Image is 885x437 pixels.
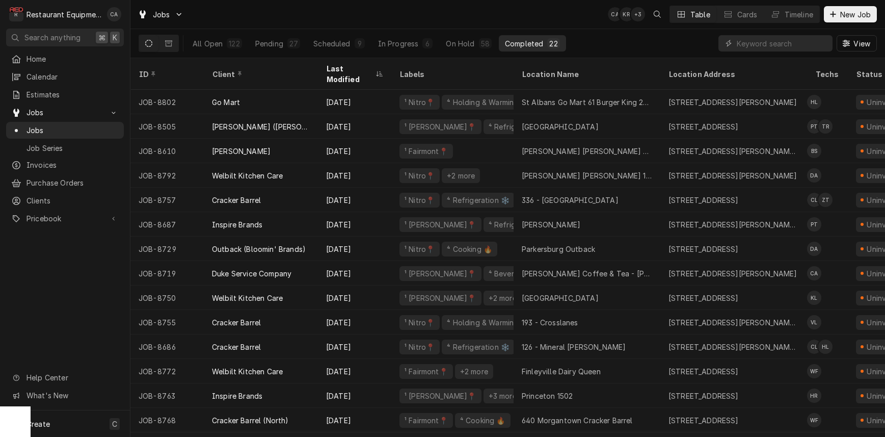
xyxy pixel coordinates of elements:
[130,237,204,261] div: JOB-8729
[6,210,124,227] a: Go to Pricebook
[255,38,283,49] div: Pending
[326,63,373,85] div: Last Modified
[404,342,436,352] div: ¹ Nitro📍
[807,340,821,354] div: Cole Livingston's Avatar
[459,415,506,426] div: ⁴ Cooking 🔥
[668,415,739,426] div: [STREET_ADDRESS]
[668,317,799,328] div: [STREET_ADDRESS][PERSON_NAME][PERSON_NAME]
[318,90,391,114] div: [DATE]
[130,310,204,335] div: JOB-8755
[212,170,283,181] div: Welbilt Kitchen Care
[6,192,124,209] a: Clients
[549,38,557,49] div: 22
[522,219,580,230] div: [PERSON_NAME]
[6,50,124,67] a: Home
[378,38,419,49] div: In Progress
[446,97,530,108] div: ⁴ Holding & Warming ♨️
[807,119,821,134] div: Paxton Turner's Avatar
[807,95,821,109] div: HL
[9,7,23,21] div: Restaurant Equipment Diagnostics's Avatar
[807,95,821,109] div: Huston Lewis's Avatar
[130,139,204,163] div: JOB-8610
[212,146,271,157] div: [PERSON_NAME]
[807,315,821,329] div: Van Lucas's Avatar
[668,195,739,205] div: [STREET_ADDRESS]
[26,9,101,20] div: Restaurant Equipment Diagnostics
[6,174,124,191] a: Purchase Orders
[807,168,821,183] div: Dakota Arthur's Avatar
[318,335,391,359] div: [DATE]
[98,32,105,43] span: ⌘
[24,32,81,43] span: Search anything
[807,193,821,207] div: CL
[130,335,204,359] div: JOB-8686
[318,139,391,163] div: [DATE]
[807,291,821,305] div: KL
[130,114,204,139] div: JOB-8505
[26,372,118,383] span: Help Center
[26,107,103,118] span: Jobs
[404,195,436,205] div: ¹ Nitro📍
[404,146,449,157] div: ¹ Fairmont📍
[107,7,121,21] div: CA
[26,213,103,224] span: Pricebook
[424,38,431,49] div: 6
[668,244,739,254] div: [STREET_ADDRESS]
[133,6,187,23] a: Go to Jobs
[807,291,821,305] div: Kaleb Lewis's Avatar
[737,35,827,52] input: Keyword search
[446,195,511,205] div: ⁴ Refrigeration ❄️
[212,391,262,401] div: Inspire Brands
[404,219,477,230] div: ¹ [PERSON_NAME]📍
[668,121,739,132] div: [STREET_ADDRESS]
[668,391,739,401] div: [STREET_ADDRESS]
[668,146,799,157] div: [STREET_ADDRESS][PERSON_NAME][PERSON_NAME]
[318,212,391,237] div: [DATE]
[446,317,530,328] div: ⁴ Holding & Warming ♨️
[26,125,119,136] span: Jobs
[818,340,833,354] div: Huston Lewis's Avatar
[807,242,821,256] div: Dakota Arthur's Avatar
[488,293,518,303] div: +2 more
[9,7,23,21] div: R
[130,408,204,432] div: JOB-8768
[818,193,833,207] div: ZT
[404,170,436,181] div: ¹ Nitro📍
[522,97,652,108] div: St Albans Go Mart 61 Burger King 26467
[446,170,476,181] div: +2 more
[807,413,821,427] div: Wesley Fisher's Avatar
[807,242,821,256] div: DA
[488,121,552,132] div: ⁴ Refrigeration ❄️
[837,35,877,52] button: View
[522,415,633,426] div: 640 Morgantown Cracker Barrel
[668,69,797,80] div: Location Address
[318,286,391,310] div: [DATE]
[807,144,821,158] div: Bryan Sanders's Avatar
[522,170,652,181] div: [PERSON_NAME] [PERSON_NAME] 11566
[807,389,821,403] div: HR
[26,177,119,188] span: Purchase Orders
[130,90,204,114] div: JOB-8802
[212,293,283,303] div: Welbilt Kitchen Care
[851,38,872,49] span: View
[807,413,821,427] div: WF
[807,119,821,134] div: PT
[807,266,821,280] div: CA
[404,268,477,279] div: ¹ [PERSON_NAME]📍
[522,391,573,401] div: Princeton 1502
[6,140,124,157] a: Job Series
[807,193,821,207] div: Cole Livingston's Avatar
[522,366,601,377] div: Finleyville Dairy Queen
[130,212,204,237] div: JOB-8687
[488,219,552,230] div: ⁴ Refrigeration ❄️
[212,121,310,132] div: [PERSON_NAME] ([PERSON_NAME])
[737,9,758,20] div: Cards
[212,268,291,279] div: Duke Service Company
[404,391,477,401] div: ¹ [PERSON_NAME]📍
[522,146,652,157] div: [PERSON_NAME] [PERSON_NAME] #349
[26,160,119,170] span: Invoices
[26,89,119,100] span: Estimates
[318,359,391,383] div: [DATE]
[522,121,599,132] div: [GEOGRAPHIC_DATA]
[112,419,117,429] span: C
